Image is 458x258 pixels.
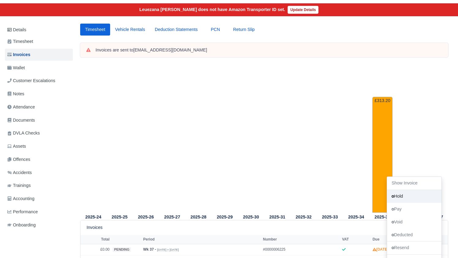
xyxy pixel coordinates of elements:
span: Timesheet [7,38,33,45]
div: Invoices are sent to [95,47,442,53]
th: 2025-31 [264,213,290,220]
a: Invoices [5,49,73,61]
a: Return Slip [228,24,259,36]
th: 2025-26 [133,213,159,220]
th: VAT [341,235,371,244]
th: 2025-35 [369,213,396,220]
td: £0.00 [80,244,111,255]
a: Accounting [5,193,73,205]
a: Deducted [387,228,441,241]
th: 2025-24 [80,213,106,220]
td: £313.20 [372,97,393,213]
span: Offences [7,156,30,163]
span: Assets [7,143,26,150]
span: Accidents [7,169,32,176]
a: Accidents [5,167,73,179]
a: Void [387,215,441,228]
strong: [DATE] [373,247,389,252]
th: Number [262,235,341,244]
a: Offences [5,154,73,165]
th: 2025-25 [106,213,133,220]
span: Performance [7,208,38,215]
span: Invoices [7,51,30,58]
span: pending [113,247,131,252]
span: Onboarding [7,222,36,229]
a: Pay [387,203,441,215]
th: 2025-34 [343,213,369,220]
a: Timesheet [5,36,73,47]
a: Trainings [5,180,73,192]
a: Onboarding [5,219,73,231]
th: 2025-27 [159,213,185,220]
a: Notes [5,88,73,100]
a: Attendance [5,101,73,113]
strong: [EMAIL_ADDRESS][DOMAIN_NAME] [133,47,207,52]
a: Resend [387,241,441,254]
iframe: Chat Widget [427,229,458,258]
th: 2025-33 [317,213,343,220]
th: Total [80,235,111,244]
a: Vehicle Rentals [110,24,150,36]
strong: Wk 37 - [143,247,156,252]
a: Deduction Statements [150,24,203,36]
th: Period [142,235,262,244]
a: DVLA Checks [5,127,73,139]
td: #0000006225 [262,244,341,255]
a: Assets [5,140,73,152]
th: 2025-28 [185,213,212,220]
span: Trainings [7,182,31,189]
span: Accounting [7,195,35,202]
a: PCN [203,24,228,36]
span: Notes [7,90,24,97]
a: Details [5,24,73,36]
th: 2025-30 [238,213,264,220]
th: Due [371,235,430,244]
small: [DATE] » [DATE] [157,248,179,252]
a: Performance [5,206,73,218]
a: Hold [387,190,441,203]
h6: Invoices [87,225,102,230]
th: 2025-29 [212,213,238,220]
a: Show Invoice [387,177,441,190]
a: Customer Escalations [5,75,73,87]
a: Documents [5,114,73,126]
th: 2025-32 [290,213,317,220]
span: Wallet [7,64,25,71]
a: Update Details [288,6,318,14]
span: Customer Escalations [7,77,55,84]
span: Attendance [7,104,35,111]
span: DVLA Checks [7,130,40,137]
a: Timesheet [80,24,110,36]
a: Wallet [5,62,73,74]
span: Documents [7,117,35,124]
